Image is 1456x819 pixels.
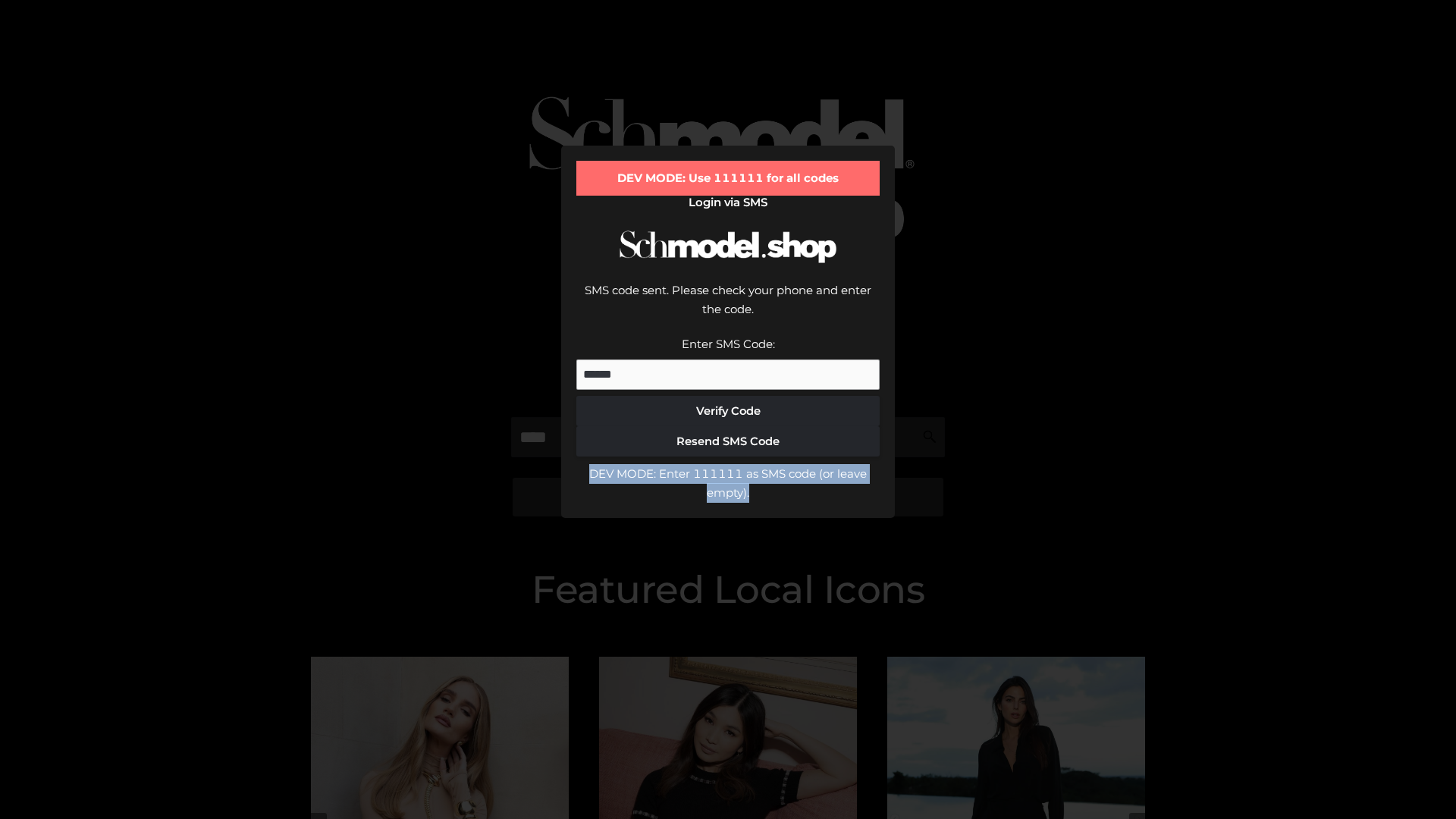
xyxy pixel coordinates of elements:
div: DEV MODE: Use 111111 for all codes [576,161,880,196]
h2: Login via SMS [576,196,880,209]
div: SMS code sent. Please check your phone and enter the code. [576,281,880,334]
button: Verify Code [576,396,880,426]
div: DEV MODE: Enter 111111 as SMS code (or leave empty). [576,464,880,503]
img: Schmodel Logo [614,217,842,277]
label: Enter SMS Code: [682,337,775,351]
button: Resend SMS Code [576,426,880,457]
